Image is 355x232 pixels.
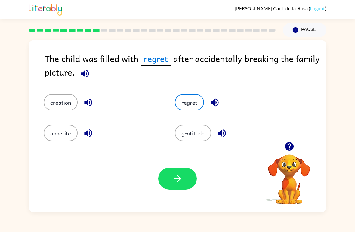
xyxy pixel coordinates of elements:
video: Your browser must support playing .mp4 files to use Literably. Please try using another browser. [259,145,319,205]
button: creation [44,94,78,110]
div: The child was filled with after accidentally breaking the family picture. [45,52,326,82]
a: Logout [310,5,325,11]
div: ( ) [235,5,326,11]
button: regret [175,94,204,110]
span: regret [141,52,171,66]
img: Literably [29,2,62,16]
span: [PERSON_NAME] Cant-de-la-Rosa [235,5,309,11]
button: Pause [283,23,326,37]
button: appetite [44,125,78,141]
button: gratitude [175,125,211,141]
